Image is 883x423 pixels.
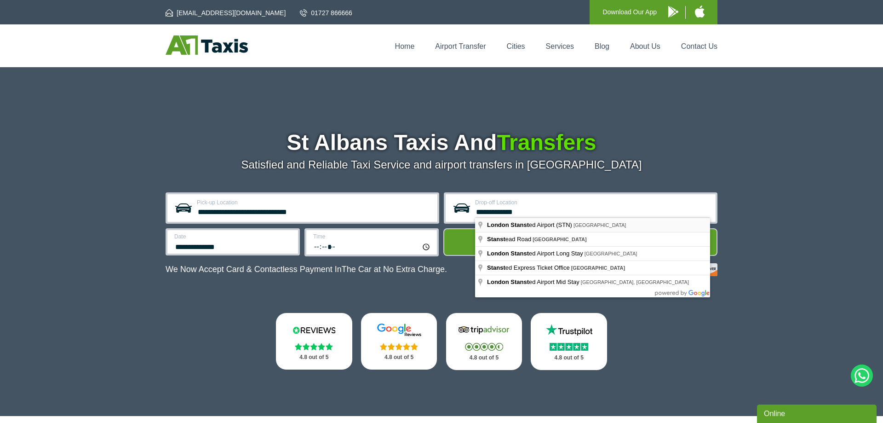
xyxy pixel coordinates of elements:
span: ed Airport Long Stay [487,250,585,257]
a: Google Stars 4.8 out of 5 [361,313,437,370]
img: Stars [380,343,418,350]
a: Blog [595,42,609,50]
a: About Us [630,42,660,50]
a: 01727 866666 [300,8,352,17]
img: Trustpilot [541,323,596,337]
a: Services [546,42,574,50]
span: The Car at No Extra Charge. [342,265,447,274]
img: A1 Taxis Android App [668,6,678,17]
label: Pick-up Location [197,200,432,205]
p: 4.8 out of 5 [541,352,597,364]
img: Stars [550,343,588,351]
img: Stars [465,343,503,351]
label: Time [313,234,431,239]
span: [GEOGRAPHIC_DATA] [533,237,587,242]
a: Airport Transfer [435,42,486,50]
img: Tripadvisor [456,323,511,337]
p: Download Our App [602,6,657,18]
img: Reviews.io [287,323,342,337]
a: Cities [507,42,525,50]
span: [GEOGRAPHIC_DATA], [GEOGRAPHIC_DATA] [581,279,689,285]
a: Trustpilot Stars 4.8 out of 5 [531,313,607,370]
a: Contact Us [681,42,717,50]
p: Satisfied and Reliable Taxi Service and airport transfers in [GEOGRAPHIC_DATA] [166,158,717,171]
a: [EMAIL_ADDRESS][DOMAIN_NAME] [166,8,286,17]
img: Google [372,323,427,337]
iframe: chat widget [757,403,878,423]
span: Stanst [487,236,505,243]
span: London Stanst [487,250,529,257]
span: ead Road [487,236,533,243]
span: [GEOGRAPHIC_DATA] [585,251,637,256]
span: ed Airport (STN) [487,221,573,228]
img: A1 Taxis iPhone App [695,6,705,17]
span: London Stanst [487,221,529,228]
span: ed Airport Mid Stay [487,278,581,285]
span: Transfers [497,130,596,155]
p: 4.8 out of 5 [286,352,342,363]
img: Stars [295,343,333,350]
span: London Stanst [487,278,529,285]
span: ed Express Ticket Office [487,264,571,271]
p: 4.8 out of 5 [371,352,427,363]
p: 4.8 out of 5 [456,352,512,364]
a: Reviews.io Stars 4.8 out of 5 [276,313,352,370]
a: Tripadvisor Stars 4.8 out of 5 [446,313,522,370]
label: Drop-off Location [475,200,710,205]
p: We Now Accept Card & Contactless Payment In [166,265,447,274]
span: [GEOGRAPHIC_DATA] [571,265,625,271]
button: Get Quote [443,228,717,256]
a: Home [395,42,415,50]
label: Date [174,234,292,239]
span: Stanst [487,264,505,271]
h1: St Albans Taxis And [166,132,717,154]
span: [GEOGRAPHIC_DATA] [573,222,626,228]
img: A1 Taxis St Albans LTD [166,35,248,55]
